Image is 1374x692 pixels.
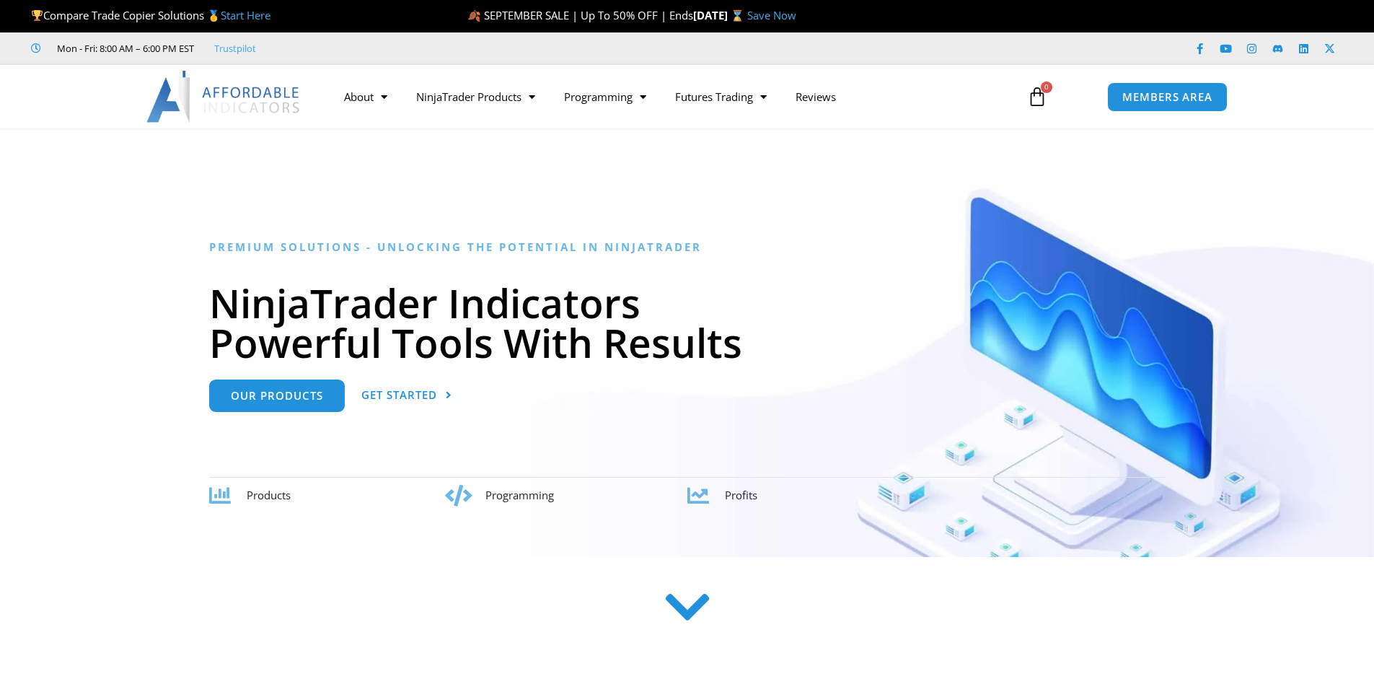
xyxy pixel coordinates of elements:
[747,8,796,22] a: Save Now
[781,80,850,113] a: Reviews
[661,80,781,113] a: Futures Trading
[1005,76,1069,118] a: 0
[214,40,256,57] a: Trustpilot
[209,380,345,412] a: Our Products
[1041,82,1052,93] span: 0
[221,8,270,22] a: Start Here
[330,80,1010,113] nav: Menu
[693,8,747,22] strong: [DATE] ⌛
[1122,92,1212,102] span: MEMBERS AREA
[1107,82,1228,112] a: MEMBERS AREA
[32,10,43,21] img: 🏆
[330,80,402,113] a: About
[361,380,452,412] a: Get Started
[361,390,437,400] span: Get Started
[550,80,661,113] a: Programming
[725,488,757,502] span: Profits
[209,240,1165,254] h6: Premium Solutions - Unlocking the Potential in NinjaTrader
[146,71,301,123] img: LogoAI | Affordable Indicators – NinjaTrader
[402,80,550,113] a: NinjaTrader Products
[209,283,1165,362] h1: NinjaTrader Indicators Powerful Tools With Results
[467,8,693,22] span: 🍂 SEPTEMBER SALE | Up To 50% OFF | Ends
[231,390,323,401] span: Our Products
[247,488,291,502] span: Products
[31,8,270,22] span: Compare Trade Copier Solutions 🥇
[53,40,194,57] span: Mon - Fri: 8:00 AM – 6:00 PM EST
[485,488,554,502] span: Programming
